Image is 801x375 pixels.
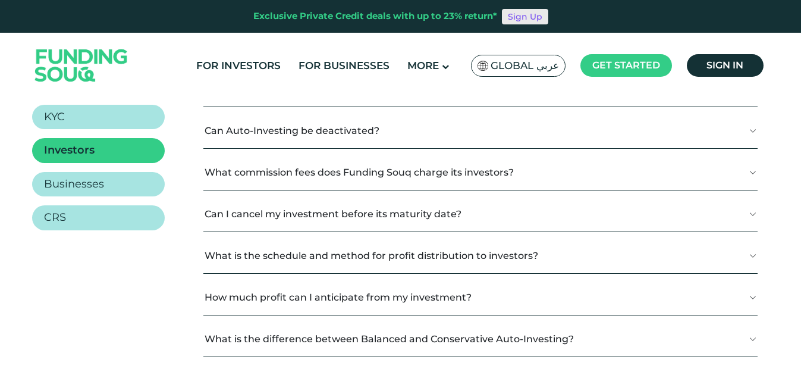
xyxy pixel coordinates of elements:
a: CRS [32,205,165,230]
button: What commission fees does Funding Souq charge its investors? [203,155,757,190]
img: Logo [23,35,140,95]
a: Investors [32,138,165,163]
button: What is the difference between Balanced and Conservative Auto-Investing? [203,321,757,357]
h2: KYC [44,111,65,124]
span: Global عربي [491,59,559,73]
a: KYC [32,105,165,130]
button: Can Auto-Investing be deactivated? [203,113,757,148]
a: For Investors [193,56,284,76]
a: For Businesses [296,56,392,76]
h2: Investors [44,144,95,157]
h2: CRS [44,211,66,224]
button: How much profit can I anticipate from my investment? [203,280,757,315]
h2: Businesses [44,178,104,191]
a: Businesses [32,172,165,197]
a: Sign Up [502,9,548,24]
span: Get started [592,60,660,71]
a: Sign in [687,54,764,77]
button: What is the schedule and method for profit distribution to investors? [203,238,757,273]
span: More [407,60,439,71]
span: Sign in [706,60,743,71]
div: Exclusive Private Credit deals with up to 23% return* [253,10,497,23]
button: Can I cancel my investment before its maturity date? [203,196,757,232]
img: SA Flag [478,61,488,71]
